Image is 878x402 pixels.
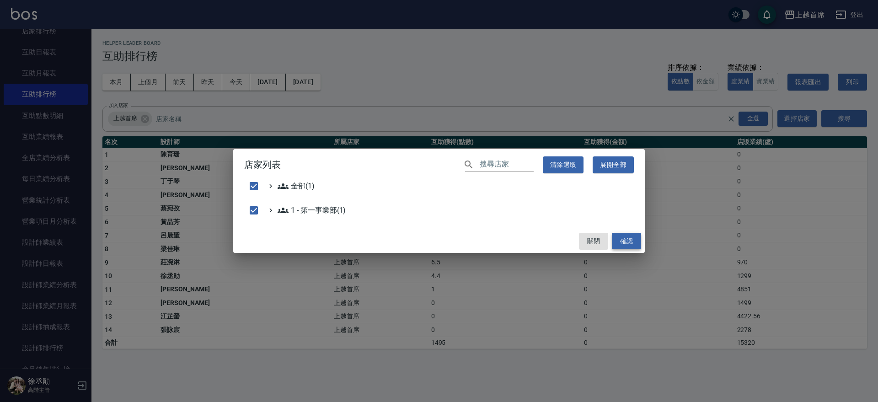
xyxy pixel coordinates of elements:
input: 搜尋店家 [480,158,534,172]
button: 清除選取 [543,156,584,173]
h2: 店家列表 [233,149,645,181]
span: 全部(1) [278,181,315,192]
button: 展開全部 [593,156,634,173]
button: 確認 [612,233,641,250]
span: 1 - 第一事業部(1) [278,205,346,216]
button: 關閉 [579,233,608,250]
